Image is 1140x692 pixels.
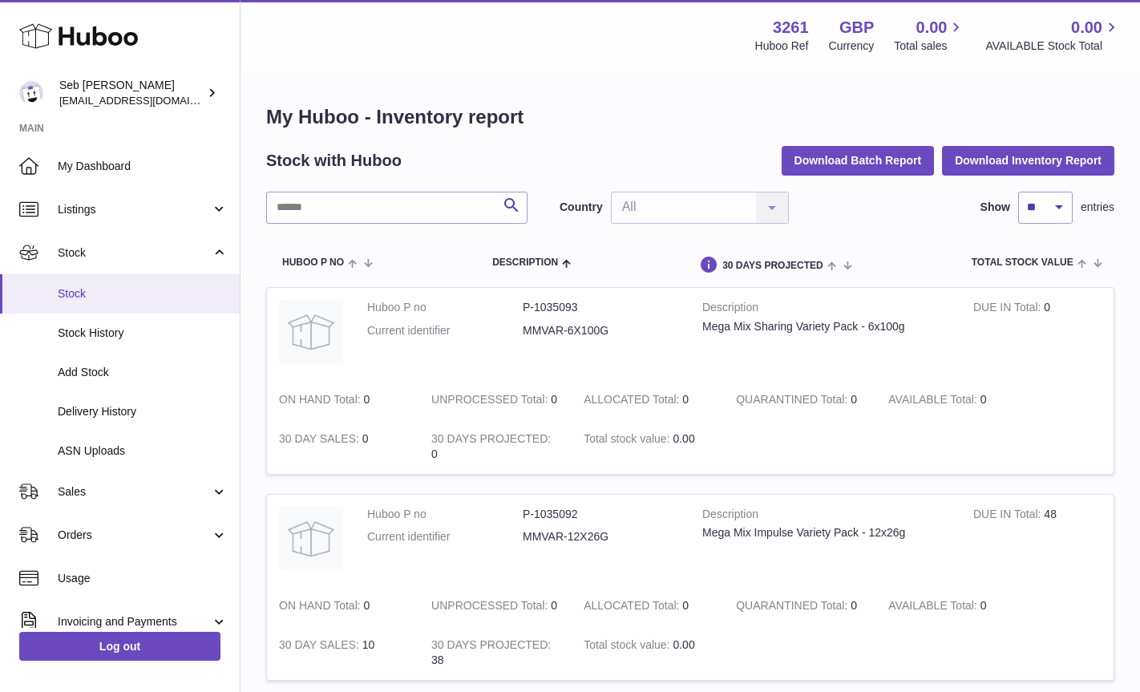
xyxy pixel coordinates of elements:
td: 0 [876,380,1029,419]
div: Mega Mix Impulse Variety Pack - 12x26g [702,525,949,540]
span: Total stock value [972,257,1073,268]
strong: GBP [839,17,874,38]
div: Seb [PERSON_NAME] [59,78,204,108]
span: Listings [58,202,211,217]
strong: 30 DAY SALES [279,638,362,655]
a: Log out [19,632,220,661]
strong: Description [702,300,949,319]
span: [EMAIL_ADDRESS][DOMAIN_NAME] [59,94,236,107]
img: product image [279,507,343,571]
strong: QUARANTINED Total [736,599,851,616]
strong: 30 DAYS PROJECTED [431,638,551,655]
img: product image [279,300,343,364]
strong: DUE IN Total [973,301,1044,318]
strong: 30 DAY SALES [279,432,362,449]
span: 0.00 [673,432,694,445]
td: 0 [572,380,724,419]
label: Country [560,200,603,215]
strong: AVAILABLE Total [888,393,980,410]
span: 0.00 [1071,17,1102,38]
dd: MMVAR-6X100G [523,323,678,338]
span: Stock [58,245,211,261]
span: 0 [851,393,857,406]
td: 38 [419,625,572,680]
td: 0 [876,586,1029,625]
td: 0 [419,419,572,474]
img: ecom@bravefoods.co.uk [19,81,43,105]
button: Download Inventory Report [942,146,1114,175]
span: Total sales [894,38,965,54]
dd: P-1035092 [523,507,678,522]
strong: Total stock value [584,432,673,449]
span: Stock [58,286,228,301]
td: 0 [419,380,572,419]
strong: 30 DAYS PROJECTED [431,432,551,449]
span: Huboo P no [282,257,344,268]
dt: Huboo P no [367,300,523,315]
td: 0 [267,586,419,625]
td: 0 [572,586,724,625]
strong: QUARANTINED Total [736,393,851,410]
dd: P-1035093 [523,300,678,315]
button: Download Batch Report [782,146,935,175]
span: ASN Uploads [58,443,228,459]
td: 0 [267,380,419,419]
dd: MMVAR-12X26G [523,529,678,544]
span: AVAILABLE Stock Total [985,38,1121,54]
span: 0.00 [916,17,948,38]
dt: Current identifier [367,323,523,338]
strong: ON HAND Total [279,393,364,410]
td: 0 [267,419,419,474]
strong: ALLOCATED Total [584,599,682,616]
label: Show [980,200,1010,215]
strong: Description [702,507,949,526]
span: Invoicing and Payments [58,614,211,629]
a: 0.00 Total sales [894,17,965,54]
dt: Huboo P no [367,507,523,522]
span: Usage [58,571,228,586]
strong: 3261 [773,17,809,38]
h1: My Huboo - Inventory report [266,104,1114,130]
span: Add Stock [58,365,228,380]
span: 30 DAYS PROJECTED [722,261,823,271]
strong: UNPROCESSED Total [431,393,551,410]
span: 0.00 [673,638,694,651]
strong: ON HAND Total [279,599,364,616]
strong: Total stock value [584,638,673,655]
strong: ALLOCATED Total [584,393,682,410]
span: Stock History [58,326,228,341]
strong: DUE IN Total [973,508,1044,524]
td: 0 [961,288,1114,380]
span: Orders [58,528,211,543]
span: My Dashboard [58,159,228,174]
div: Mega Mix Sharing Variety Pack - 6x100g [702,319,949,334]
td: 0 [419,586,572,625]
span: Sales [58,484,211,500]
td: 10 [267,625,419,680]
span: entries [1081,200,1114,215]
a: 0.00 AVAILABLE Stock Total [985,17,1121,54]
strong: UNPROCESSED Total [431,599,551,616]
div: Huboo Ref [755,38,809,54]
h2: Stock with Huboo [266,150,402,172]
span: 0 [851,599,857,612]
td: 48 [961,495,1114,587]
span: Delivery History [58,404,228,419]
strong: AVAILABLE Total [888,599,980,616]
span: Description [492,257,558,268]
div: Currency [829,38,875,54]
dt: Current identifier [367,529,523,544]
